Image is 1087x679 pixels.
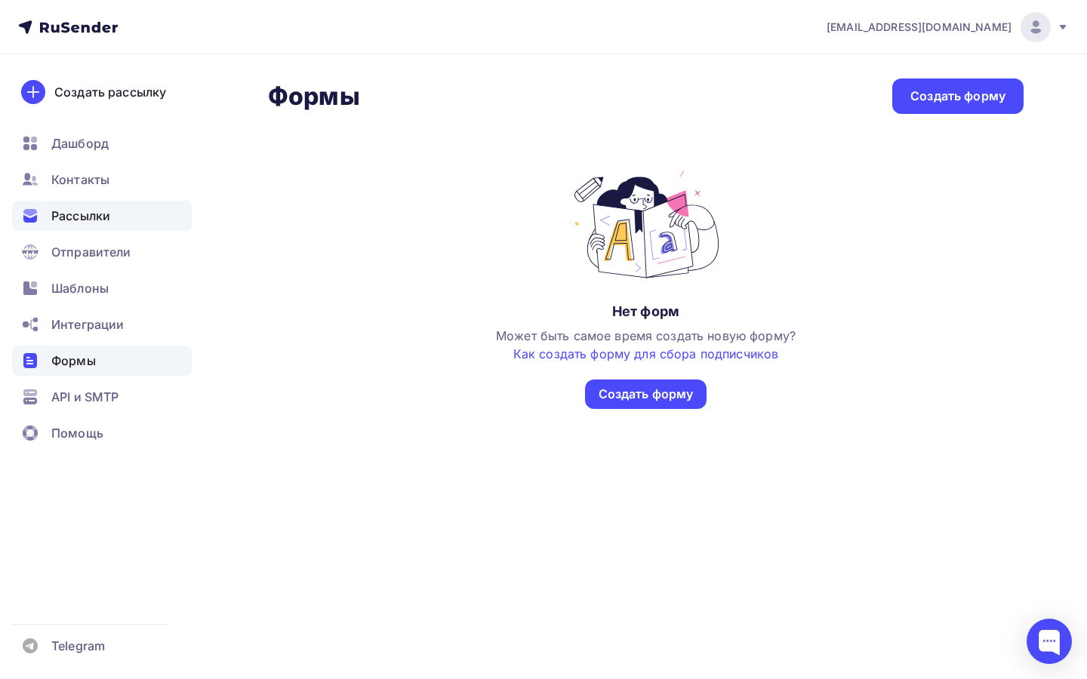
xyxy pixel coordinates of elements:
[51,207,110,225] span: Рассылки
[51,134,109,152] span: Дашборд
[910,88,1005,105] div: Создать форму
[12,273,192,303] a: Шаблоны
[612,303,679,321] div: Нет форм
[51,279,109,297] span: Шаблоны
[54,83,166,101] div: Создать рассылку
[12,128,192,158] a: Дашборд
[827,20,1012,35] span: [EMAIL_ADDRESS][DOMAIN_NAME]
[496,328,796,361] span: Может быть самое время создать новую форму?
[51,388,119,406] span: API и SMTP
[12,346,192,376] a: Формы
[513,346,778,361] a: Как создать форму для сбора подписчиков
[51,243,131,261] span: Отправители
[51,352,96,370] span: Формы
[51,171,109,189] span: Контакты
[268,81,360,112] h2: Формы
[12,237,192,267] a: Отправители
[12,164,192,195] a: Контакты
[827,12,1069,42] a: [EMAIL_ADDRESS][DOMAIN_NAME]
[51,637,105,655] span: Telegram
[599,386,694,403] div: Создать форму
[51,424,103,442] span: Помощь
[51,315,124,333] span: Интеграции
[12,201,192,231] a: Рассылки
